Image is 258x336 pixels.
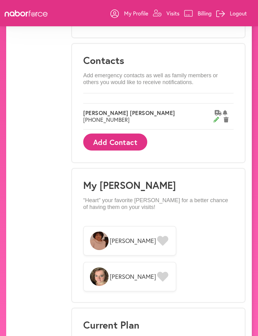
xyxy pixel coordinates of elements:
[83,179,234,191] h1: My [PERSON_NAME]
[230,10,247,17] p: Logout
[83,72,234,86] p: Add emergency contacts as well as family members or others you would like to receive notifications.
[83,54,234,66] h3: Contacts
[83,117,213,123] span: [PHONE_NUMBER]
[198,10,212,17] p: Billing
[83,319,234,331] h3: Current Plan
[216,4,247,23] a: Logout
[166,10,179,17] p: Visits
[90,232,109,250] img: H9OKlTd2SYu53S7Bqoml
[184,4,212,23] a: Billing
[90,267,109,286] img: WKwGW1FGRKOmrjYC6lAS
[83,197,234,211] p: “Heart” your favorite [PERSON_NAME] for a better chance of having them on your visits!
[153,4,179,23] a: Visits
[124,10,148,17] p: My Profile
[83,110,215,117] span: [PERSON_NAME] [PERSON_NAME]
[110,237,156,245] span: [PERSON_NAME]
[83,134,147,151] button: Add Contact
[110,4,148,23] a: My Profile
[110,273,156,280] span: [PERSON_NAME]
